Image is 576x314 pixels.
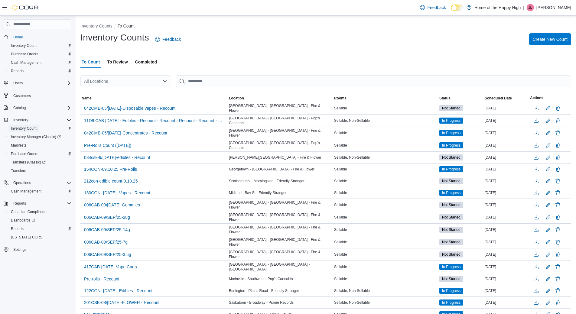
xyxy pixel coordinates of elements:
[229,250,332,259] span: [GEOGRAPHIC_DATA] - [GEOGRAPHIC_DATA] - Fire & Flower
[554,275,561,283] button: Delete
[8,50,71,58] span: Purchase Orders
[554,299,561,306] button: Delete
[1,245,74,254] button: Settings
[483,177,529,185] div: [DATE]
[554,129,561,137] button: Delete
[11,168,26,173] span: Transfers
[333,275,438,283] div: Sellable
[80,24,112,28] button: Inventory Counts
[439,214,463,220] span: Not Started
[82,286,155,295] button: 122CON- [DATE]- Edibles - Recount
[8,167,71,174] span: Transfers
[554,177,561,185] button: Delete
[8,50,41,58] a: Purchase Orders
[545,104,552,113] button: Edit count details
[84,142,131,148] span: Pre-Rolls Count ([DATE])
[84,276,119,282] span: Pre-rolls - Recount
[483,275,529,283] div: [DATE]
[8,59,44,66] a: Cash Management
[8,125,39,132] a: Inventory Count
[442,143,460,148] span: In Progress
[333,177,438,185] div: Sellable
[11,200,28,207] button: Reports
[442,167,460,172] span: In Progress
[8,142,71,149] span: Manifests
[554,238,561,246] button: Delete
[6,167,74,175] button: Transfers
[82,250,134,259] button: 006CAB-09/SEP/25-3.5g
[554,226,561,233] button: Delete
[554,201,561,209] button: Delete
[333,95,438,102] button: Rooms
[6,124,74,133] button: Inventory Count
[442,118,460,123] span: In Progress
[451,5,464,11] input: Dark Mode
[439,130,463,136] span: In Progress
[483,251,529,258] div: [DATE]
[529,33,571,45] button: Create New Count
[82,213,132,222] button: 006CAB-09/SEP/25-28g
[483,287,529,294] div: [DATE]
[483,129,529,137] div: [DATE]
[545,238,552,247] button: Edit count details
[1,79,74,87] button: Users
[483,166,529,173] div: [DATE]
[84,227,130,233] span: 006CAB-09/SEP/25-14g
[8,59,71,66] span: Cash Management
[11,79,71,87] span: Users
[333,142,438,149] div: Sellable
[153,33,183,45] a: Feedback
[333,201,438,209] div: Sellable
[13,201,26,206] span: Reports
[527,4,534,11] div: Julia Lebek
[483,105,529,112] div: [DATE]
[229,277,293,281] span: Morinville - Southwest - Pop's Cannabis
[474,4,521,11] p: Home of the Happy High
[439,276,463,282] span: Not Started
[442,105,460,111] span: Not Started
[483,238,529,246] div: [DATE]
[13,35,23,40] span: Home
[229,190,287,195] span: Midland - Bay St - Friendly Stranger
[229,237,332,247] span: [GEOGRAPHIC_DATA] - [GEOGRAPHIC_DATA] - Fire & Flower
[333,287,438,294] div: Sellable, Non-Sellable
[80,23,571,30] nav: An example of EuiBreadcrumbs
[8,133,71,141] span: Inventory Manager (Classic)
[483,214,529,221] div: [DATE]
[442,252,460,257] span: Not Started
[6,58,74,67] button: Cash Management
[333,238,438,246] div: Sellable
[11,200,71,207] span: Reports
[8,188,44,195] a: Cash Management
[545,274,552,283] button: Edit count details
[8,67,26,75] a: Reports
[8,225,71,232] span: Reports
[438,95,483,102] button: Status
[1,116,74,124] button: Inventory
[554,189,561,196] button: Delete
[11,116,31,124] button: Inventory
[84,202,140,208] span: 006CAB-09/[DATE]-Gummies
[11,60,41,65] span: Cash Management
[229,128,332,138] span: [GEOGRAPHIC_DATA] - [GEOGRAPHIC_DATA] - Fire & Flower
[229,141,332,150] span: [GEOGRAPHIC_DATA] - [GEOGRAPHIC_DATA] - Pop's Cannabis
[11,92,33,99] a: Customers
[11,43,37,48] span: Inventory Count
[84,214,130,220] span: 006CAB-09/SEP/25-28g
[11,151,38,156] span: Purchase Orders
[6,141,74,150] button: Manifests
[229,262,332,272] span: [GEOGRAPHIC_DATA] - [GEOGRAPHIC_DATA] - [GEOGRAPHIC_DATA]
[333,263,438,270] div: Sellable
[1,104,74,112] button: Catalog
[11,179,34,186] button: Operations
[333,214,438,221] div: Sellable
[82,262,139,271] button: 417CAB-[DATE]-Vape Carts
[229,300,294,305] span: Saskatoon - Broadway - Prairie Records
[229,200,332,210] span: [GEOGRAPHIC_DATA] - [GEOGRAPHIC_DATA] - Fire & Flower
[229,116,332,125] span: [GEOGRAPHIC_DATA] - [GEOGRAPHIC_DATA] - Pop's Cannabis
[545,153,552,162] button: Edit count details
[11,189,41,194] span: Cash Management
[439,227,463,233] span: Not Started
[11,209,47,214] span: Canadian Compliance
